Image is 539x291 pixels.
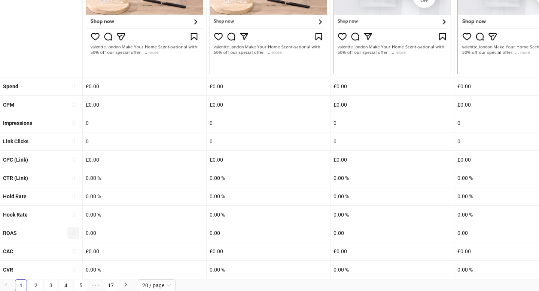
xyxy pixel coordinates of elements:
a: 1 [15,280,27,291]
div: £0.00 [331,96,454,114]
div: 0 [207,114,330,132]
div: £0.00 [207,242,330,260]
b: Link Clicks [3,138,28,144]
div: 0.00 [83,224,206,242]
a: 3 [45,280,57,291]
span: left [4,282,8,287]
span: sort-ascending [71,175,76,181]
div: 0.00 % [331,206,454,224]
span: 20 / page [142,280,171,291]
div: 0 [331,114,454,132]
div: 0.00 % [83,187,206,205]
div: 0 [331,132,454,150]
div: 0.00 % [207,261,330,279]
span: sort-ascending [71,139,76,144]
b: Impressions [3,120,32,126]
div: £0.00 [207,77,330,95]
b: Hold Rate [3,193,27,199]
a: 17 [105,280,116,291]
div: 0 [83,114,206,132]
div: 0 [83,132,206,150]
a: 2 [30,280,42,291]
div: 0.00 % [83,169,206,187]
b: CTR (Link) [3,175,28,181]
div: 0.00 % [331,169,454,187]
div: 0.00 [207,224,330,242]
div: £0.00 [83,151,206,169]
span: right [124,282,128,287]
b: CPM [3,102,14,108]
div: 0.00 % [207,169,330,187]
div: £0.00 [331,242,454,260]
div: 0.00 % [331,261,454,279]
div: 0.00 % [83,261,206,279]
b: CAC [3,248,13,254]
span: sort-ascending [71,120,76,126]
a: 5 [75,280,86,291]
span: sort-ascending [71,84,76,89]
span: sort-ascending [71,267,76,272]
div: £0.00 [331,77,454,95]
div: 0.00 % [207,187,330,205]
b: CVR [3,267,13,273]
b: Spend [3,83,18,89]
span: sort-ascending [71,212,76,217]
span: sort-ascending [71,157,76,162]
span: sort-ascending [71,194,76,199]
div: £0.00 [83,96,206,114]
div: 0.00 [331,224,454,242]
span: sort-ascending [71,249,76,254]
b: CPC (Link) [3,157,28,163]
div: 0 [207,132,330,150]
div: £0.00 [207,151,330,169]
div: £0.00 [207,96,330,114]
div: £0.00 [331,151,454,169]
div: 0.00 % [207,206,330,224]
div: 0.00 % [331,187,454,205]
a: 4 [60,280,71,291]
div: £0.00 [83,77,206,95]
span: sort-ascending [71,230,76,236]
span: sort-ascending [71,102,76,107]
b: ROAS [3,230,17,236]
div: 0.00 % [83,206,206,224]
div: £0.00 [83,242,206,260]
b: Hook Rate [3,212,28,218]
